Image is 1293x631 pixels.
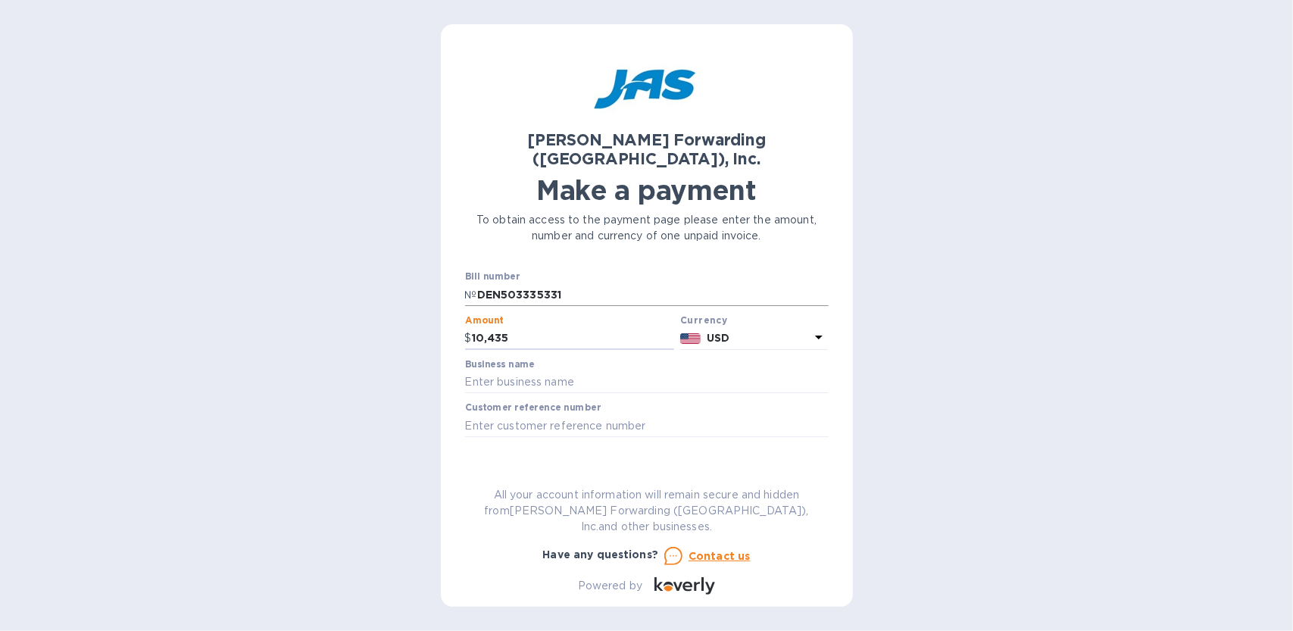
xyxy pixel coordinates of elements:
label: Business name [465,360,535,369]
input: Enter business name [465,371,829,394]
input: Enter customer reference number [465,414,829,437]
p: Powered by [578,578,642,594]
label: Amount [465,316,504,325]
h1: Make a payment [465,174,829,206]
label: Bill number [465,273,520,282]
b: Have any questions? [543,548,659,561]
p: № [465,287,477,303]
label: Customer reference number [465,404,601,413]
p: To obtain access to the payment page please enter the amount, number and currency of one unpaid i... [465,212,829,244]
b: USD [707,332,729,344]
p: All your account information will remain secure and hidden from [PERSON_NAME] Forwarding ([GEOGRA... [465,487,829,535]
input: Enter bill number [477,283,829,306]
u: Contact us [689,550,751,562]
input: 0.00 [472,327,675,350]
b: Currency [680,314,727,326]
img: USD [680,333,701,344]
p: $ [465,330,472,346]
b: [PERSON_NAME] Forwarding ([GEOGRAPHIC_DATA]), Inc. [527,130,766,168]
